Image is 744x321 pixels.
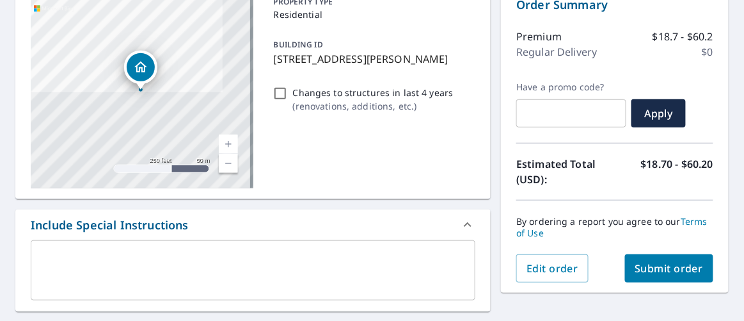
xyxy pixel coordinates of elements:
button: Edit order [516,254,589,283]
div: Include Special Instructions [31,217,189,234]
button: Apply [631,99,686,128]
div: Dropped pin, building 1, Residential property, 2110 1st Ave N Payette, ID 83661 [124,51,157,90]
p: ( renovations, additions, etc. ) [293,99,454,113]
p: Residential [274,8,471,21]
p: Estimated Total (USD): [516,156,615,187]
button: Submit order [625,254,714,283]
p: $18.7 - $60.2 [653,29,713,44]
p: Changes to structures in last 4 years [293,86,454,99]
a: Current Level 17, Zoom Out [219,154,238,173]
p: By ordering a report you agree to our [516,216,713,239]
a: Terms of Use [516,215,708,239]
p: BUILDING ID [274,39,323,50]
p: $0 [702,44,713,60]
span: Apply [642,106,676,120]
p: $18.70 - $60.20 [641,156,713,187]
a: Current Level 17, Zoom In [219,135,238,154]
label: Have a promo code? [516,81,626,93]
span: Submit order [635,261,704,276]
p: [STREET_ADDRESS][PERSON_NAME] [274,51,471,67]
p: Regular Delivery [516,44,597,60]
p: Premium [516,29,562,44]
span: Edit order [526,261,578,276]
div: Include Special Instructions [15,210,491,240]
